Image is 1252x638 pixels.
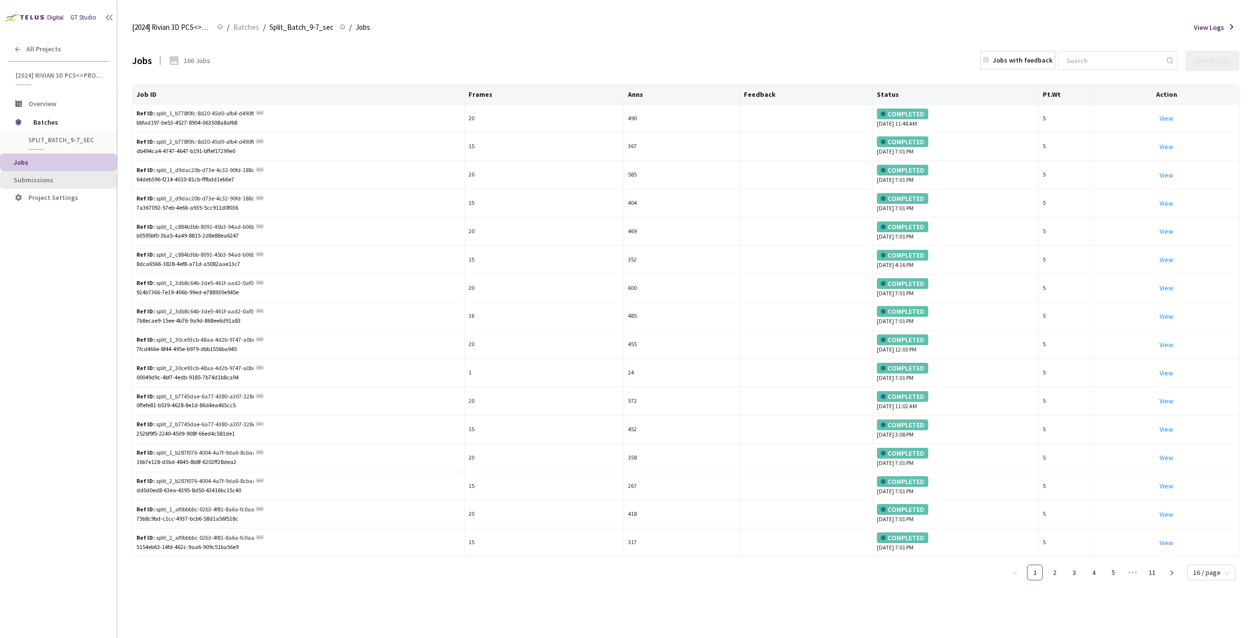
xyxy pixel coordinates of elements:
div: Jobs [132,53,152,68]
li: Next Page [1164,565,1180,580]
span: left [1012,570,1018,576]
a: View [1160,114,1173,123]
td: 20 [465,500,624,528]
td: 418 [624,500,740,528]
div: split_1_af0bbbbc-02b3-4f81-8a6a-fc0aa8309ee1 [136,505,254,514]
td: 5 [1039,161,1094,189]
td: 452 [624,416,740,444]
a: 11 [1145,565,1160,580]
span: Jobs [14,158,28,167]
div: dd0d0ed8-63ea-4395-8d50-43416bc15c40 [136,486,460,495]
span: [2024] Rivian 3D PCS<>Production [16,71,103,80]
div: 75b8c9bd-c1cc-4937-bcb6-58d1a56f518c [136,514,460,524]
b: Ref ID: [136,393,155,400]
div: Page Size [1187,565,1235,576]
span: ••• [1125,565,1140,580]
td: 5 [1039,274,1094,303]
a: Batches [231,22,261,32]
div: Create Jobs [1194,57,1230,65]
div: split_2_c884b3bb-8091-45b3-94ad-b06b8b9e440e [136,250,254,260]
td: 5 [1039,500,1094,528]
div: 64deb596-f214-4010-81cb-fffbdd1eb6e7 [136,175,460,184]
li: / [263,22,266,33]
button: left [1007,565,1023,580]
b: Ref ID: [136,279,155,286]
input: Search [1061,52,1165,69]
b: Ref ID: [136,223,155,230]
a: View [1160,538,1173,547]
div: COMPLETED [877,532,928,543]
th: Action [1094,85,1239,105]
a: View [1160,396,1173,405]
span: right [1169,570,1175,576]
td: 404 [624,189,740,218]
li: 3 [1066,565,1082,580]
button: right [1164,565,1180,580]
div: [DATE] 7:01 PM [877,448,1034,468]
span: [2024] Rivian 3D PCS<>Production [132,22,211,33]
div: [DATE] 4:16 PM [877,250,1034,270]
td: 5 [1039,472,1094,501]
div: 00049d9c-4bf7-4edb-9185-7b74d1b8ca94 [136,373,460,382]
a: View [1160,284,1173,292]
div: COMPLETED [877,221,928,232]
td: 5 [1039,189,1094,218]
div: COMPLETED [877,504,928,515]
td: 20 [465,105,624,133]
td: 5 [1039,387,1094,416]
a: View [1160,312,1173,321]
div: split_1_d9dac20b-d73e-4c32-90fd-188df9779349 [136,166,254,175]
div: split_1_30ce93cb-48aa-4d2b-9747-a0bd29fcae47 [136,335,254,345]
a: View [1160,227,1173,236]
td: 16 [465,302,624,330]
div: [DATE] 7:01 PM [877,306,1034,326]
td: 485 [624,302,740,330]
div: Jobs with feedback [993,55,1052,66]
td: 455 [624,330,740,359]
td: 24 [624,359,740,387]
th: Job ID [133,85,465,105]
td: 20 [465,387,624,416]
div: b0595bf0-3ba5-4a49-8815-2d8e88ea6247 [136,231,460,241]
li: / [227,22,229,33]
div: 16b7e128-d3bd-4845-8b8f-6202ff28dea2 [136,458,460,467]
a: 3 [1067,565,1081,580]
span: Split_Batch_9-7_sec [28,136,101,144]
th: Frames [465,85,624,105]
li: / [349,22,352,33]
div: split_2_30ce93cb-48aa-4d2b-9747-a0bd29fcae47 [136,364,254,373]
td: 15 [465,246,624,274]
div: [DATE] 7:01 PM [877,221,1034,242]
div: COMPLETED [877,334,928,345]
td: 572 [624,387,740,416]
div: 8dca6566-3828-4ef8-a71d-a5082aae13c7 [136,260,460,269]
div: COMPLETED [877,193,928,204]
li: 1 [1027,565,1043,580]
b: Ref ID: [136,506,155,513]
a: View [1160,425,1173,434]
td: 5 [1039,132,1094,161]
td: 20 [465,161,624,189]
div: split_1_b7745dae-6a77-4380-a307-328e848e99d0 [136,392,254,401]
div: COMPLETED [877,363,928,374]
a: View [1160,171,1173,179]
div: split_2_af0bbbbc-02b3-4f81-8a6a-fc0aa8309ee1 [136,533,254,543]
li: 2 [1047,565,1062,580]
div: bbfad197-be53-4527-8904-063508a8af68 [136,118,460,128]
div: [DATE] 7:01 PM [877,476,1034,496]
td: 585 [624,161,740,189]
div: [DATE] 11:02 AM [877,391,1034,411]
div: split_2_3db8c64b-3de5-461f-aad2-0af0e2232c63 [136,307,254,316]
b: Ref ID: [136,420,155,428]
div: [DATE] 7:01 PM [877,504,1034,524]
th: Pt.Wt [1039,85,1094,105]
td: 317 [624,528,740,557]
div: split_2_b287f076-4004-4a7f-9da6-8cbaa9fd0244 [136,477,254,486]
div: [DATE] 7:01 PM [877,278,1034,298]
a: View [1160,369,1173,377]
td: 267 [624,472,740,501]
b: Ref ID: [136,166,155,174]
div: COMPLETED [877,165,928,176]
td: 15 [465,132,624,161]
a: View [1160,255,1173,264]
